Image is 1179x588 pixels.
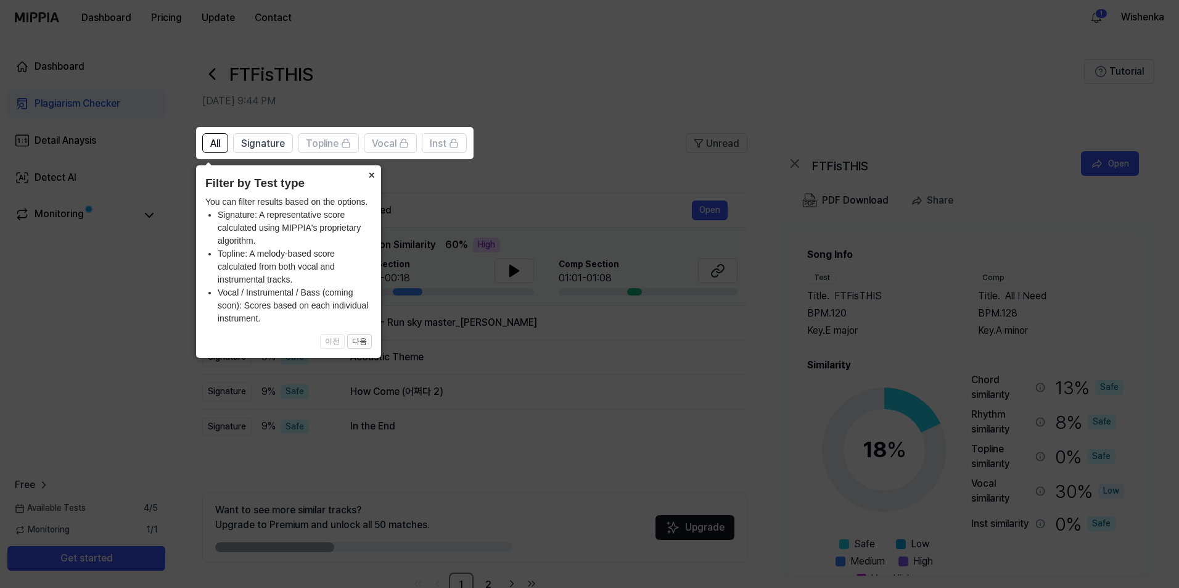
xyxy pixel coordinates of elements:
[202,133,228,153] button: All
[218,247,372,286] li: Topline: A melody-based score calculated from both vocal and instrumental tracks.
[241,136,285,151] span: Signature
[361,165,381,183] button: Close
[218,286,372,325] li: Vocal / Instrumental / Bass (coming soon): Scores based on each individual instrument.
[298,133,359,153] button: Topline
[372,136,396,151] span: Vocal
[422,133,467,153] button: Inst
[233,133,293,153] button: Signature
[347,334,372,349] button: 다음
[205,175,372,193] header: Filter by Test type
[430,136,446,151] span: Inst
[210,136,220,151] span: All
[205,196,372,325] div: You can filter results based on the options.
[364,133,417,153] button: Vocal
[306,136,339,151] span: Topline
[218,209,372,247] li: Signature: A representative score calculated using MIPPIA's proprietary algorithm.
